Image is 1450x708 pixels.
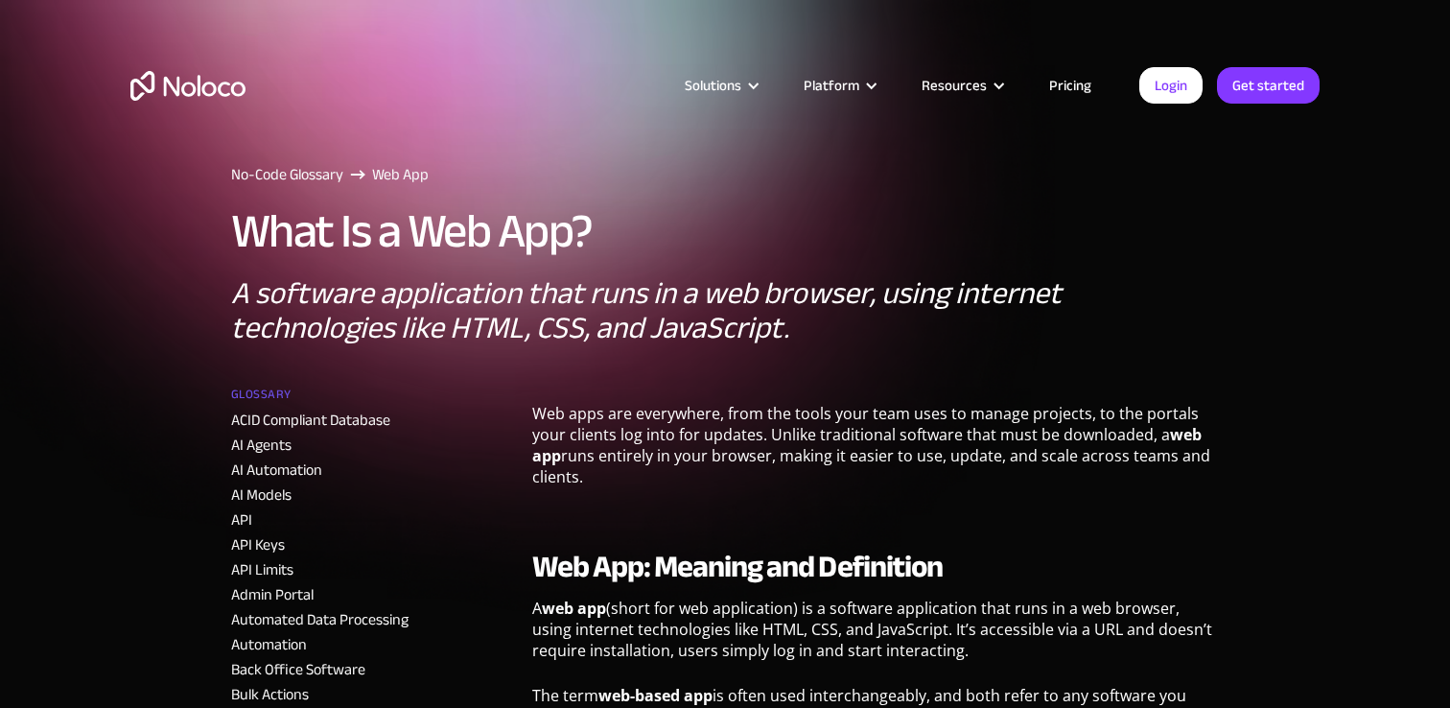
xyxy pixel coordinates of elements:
strong: web app [542,598,606,619]
div: Resources [898,73,1025,98]
div: Solutions [661,73,780,98]
a: ACID Compliant Database [231,406,390,435]
a: Login [1139,67,1203,104]
strong: web-based app [598,685,713,706]
p: Web apps are everywhere, from the tools your team uses to manage projects, to the portals your cl... [532,403,1220,502]
a: Automated Data Processing [231,605,409,634]
a: Automation [231,630,307,659]
a: Pricing [1025,73,1115,98]
a: AI Automation [231,456,322,484]
a: API Limits [231,555,293,584]
a: home [130,71,246,101]
a: Back Office Software [231,655,365,684]
a: AI Agents [231,431,292,460]
strong: Web App: Meaning and Definition [532,538,943,596]
div: Platform [804,73,859,98]
strong: web app [532,424,1202,466]
h2: Glossary [231,380,292,409]
a: Admin Portal [231,580,314,609]
a: Get started [1217,67,1320,104]
p: A (short for web application) is a software application that runs in a web browser, using interne... [532,598,1220,675]
div: Resources [922,73,987,98]
a: API [231,506,252,534]
p: A software application that runs in a web browser, using internet technologies like HTML, CSS, an... [231,276,1220,345]
a: AI Models [231,481,292,509]
div: Solutions [685,73,741,98]
div: Platform [780,73,898,98]
h1: What Is a Web App? [231,205,593,257]
a: API Keys [231,531,285,559]
a: Glossary [231,380,517,409]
